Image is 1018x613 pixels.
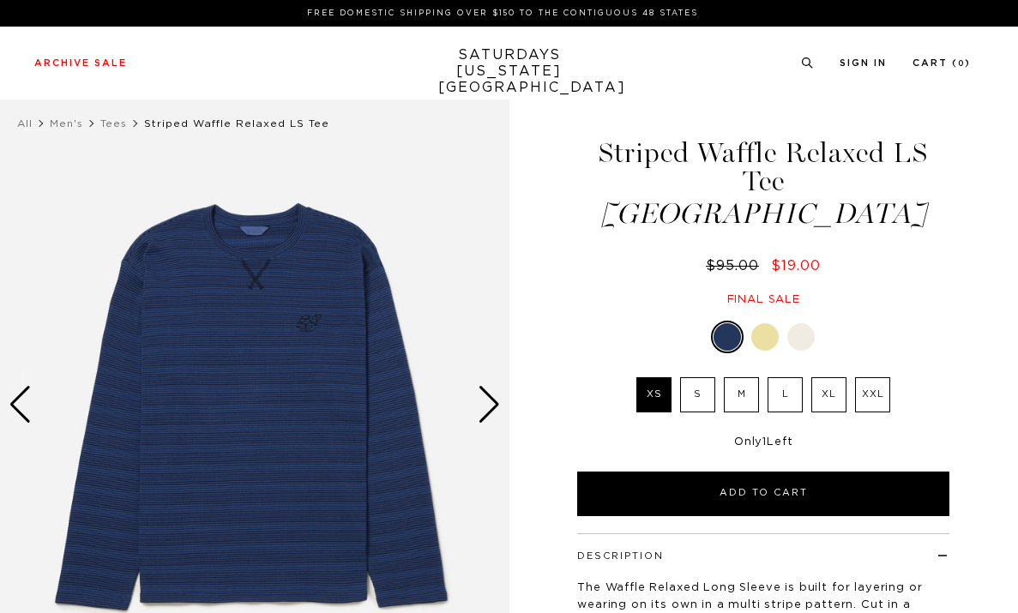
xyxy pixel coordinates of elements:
div: Final sale [575,292,952,307]
a: Cart (0) [913,58,971,68]
a: Men's [50,118,83,129]
label: L [768,377,803,412]
a: Tees [100,118,127,129]
span: $19.00 [771,259,821,273]
h1: Striped Waffle Relaxed LS Tee [575,139,952,228]
small: 0 [958,60,965,68]
button: Add to Cart [577,472,949,516]
a: Archive Sale [34,58,127,68]
a: All [17,118,33,129]
label: XXL [855,377,890,412]
div: Only Left [577,436,949,450]
label: S [680,377,715,412]
a: SATURDAYS[US_STATE][GEOGRAPHIC_DATA] [438,47,580,96]
label: M [724,377,759,412]
del: $95.00 [706,259,766,273]
a: Sign In [840,58,887,68]
label: XL [811,377,846,412]
span: 1 [762,436,767,448]
div: Next slide [478,386,501,424]
label: XS [636,377,672,412]
p: FREE DOMESTIC SHIPPING OVER $150 TO THE CONTIGUOUS 48 STATES [41,7,964,20]
span: [GEOGRAPHIC_DATA] [575,200,952,228]
span: Striped Waffle Relaxed LS Tee [144,118,329,129]
button: Description [577,551,664,561]
div: Previous slide [9,386,32,424]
